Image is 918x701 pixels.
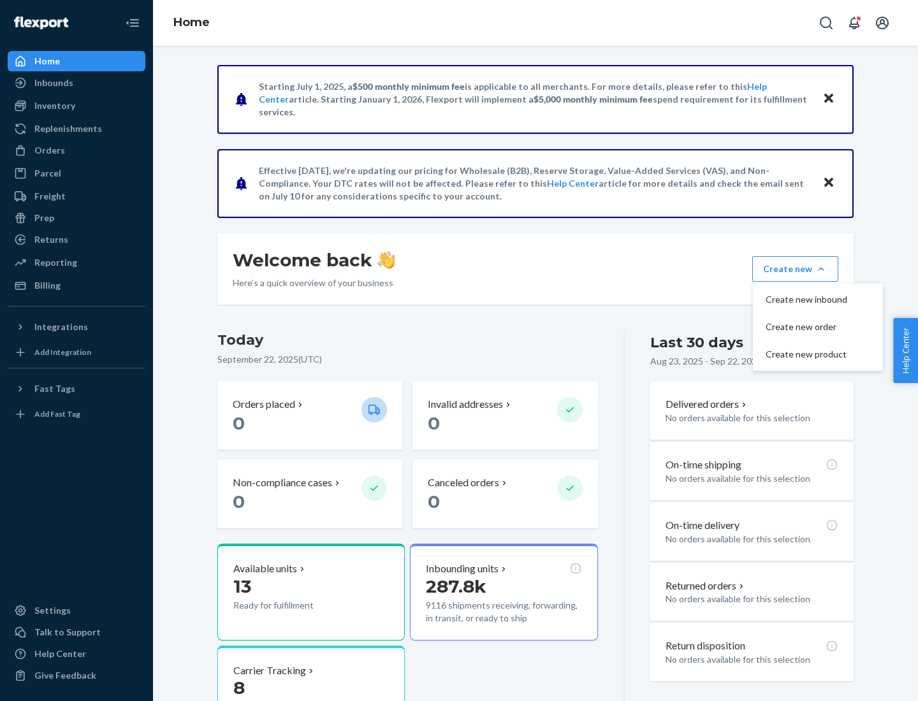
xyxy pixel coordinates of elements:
[34,321,88,333] div: Integrations
[217,544,405,640] button: Available units13Ready for fulfillment
[34,76,73,89] div: Inbounds
[820,90,837,108] button: Close
[34,167,61,180] div: Parcel
[8,73,145,93] a: Inbounds
[813,10,839,36] button: Open Search Box
[217,330,598,350] h3: Today
[650,355,785,368] p: Aug 23, 2025 - Sep 22, 2025 ( UTC )
[8,163,145,184] a: Parcel
[34,144,65,157] div: Orders
[650,333,743,352] div: Last 30 days
[8,317,145,337] button: Integrations
[34,190,66,203] div: Freight
[34,647,86,660] div: Help Center
[259,80,810,119] p: Starting July 1, 2025, a is applicable to all merchants. For more details, please refer to this a...
[426,575,486,597] span: 287.8k
[666,518,739,533] p: On-time delivery
[893,318,918,383] button: Help Center
[547,178,599,189] a: Help Center
[820,174,837,192] button: Close
[233,491,245,512] span: 0
[173,15,210,29] a: Home
[233,475,332,490] p: Non-compliance cases
[666,472,838,485] p: No orders available for this selection
[666,593,838,605] p: No orders available for this selection
[34,99,75,112] div: Inventory
[8,119,145,139] a: Replenishments
[410,544,597,640] button: Inbounding units287.8k9116 shipments receiving, forwarding, in transit, or ready to ship
[534,94,653,105] span: $5,000 monthly minimum fee
[233,249,395,271] h1: Welcome back
[217,353,598,366] p: September 22, 2025 ( UTC )
[766,295,847,304] span: Create new inbound
[412,460,597,528] button: Canceled orders 0
[755,314,880,341] button: Create new order
[8,51,145,71] a: Home
[8,208,145,228] a: Prep
[8,229,145,250] a: Returns
[666,639,745,653] p: Return disposition
[233,599,351,612] p: Ready for fulfillment
[841,10,867,36] button: Open notifications
[34,408,80,419] div: Add Fast Tag
[666,579,747,593] button: Returned orders
[666,533,838,546] p: No orders available for this selection
[233,561,297,576] p: Available units
[233,677,245,698] span: 8
[666,653,838,666] p: No orders available for this selection
[428,397,503,412] p: Invalid addresses
[428,475,499,490] p: Canceled orders
[14,17,68,29] img: Flexport logo
[233,663,306,678] p: Carrier Tracking
[34,669,96,682] div: Give Feedback
[8,644,145,664] a: Help Center
[259,164,810,203] p: Effective [DATE], we're updating our pricing for Wholesale (B2B), Reserve Storage, Value-Added Se...
[8,186,145,206] a: Freight
[428,412,440,434] span: 0
[766,322,847,331] span: Create new order
[8,379,145,399] button: Fast Tags
[8,140,145,161] a: Orders
[34,212,54,224] div: Prep
[8,342,145,363] a: Add Integration
[34,347,91,358] div: Add Integration
[666,412,838,424] p: No orders available for this selection
[8,404,145,424] a: Add Fast Tag
[233,575,251,597] span: 13
[8,96,145,116] a: Inventory
[34,233,68,246] div: Returns
[163,4,220,41] ol: breadcrumbs
[34,382,75,395] div: Fast Tags
[34,55,60,68] div: Home
[666,397,749,412] button: Delivered orders
[428,491,440,512] span: 0
[766,350,847,359] span: Create new product
[34,256,77,269] div: Reporting
[34,626,101,639] div: Talk to Support
[666,458,741,472] p: On-time shipping
[755,341,880,368] button: Create new product
[426,561,499,576] p: Inbounding units
[233,277,395,289] p: Here’s a quick overview of your business
[8,600,145,621] a: Settings
[752,256,838,282] button: Create newCreate new inboundCreate new orderCreate new product
[412,382,597,450] button: Invalid addresses 0
[870,10,895,36] button: Open account menu
[755,286,880,314] button: Create new inbound
[8,275,145,296] a: Billing
[233,397,295,412] p: Orders placed
[217,382,402,450] button: Orders placed 0
[34,122,102,135] div: Replenishments
[377,251,395,269] img: hand-wave emoji
[426,599,581,625] p: 9116 shipments receiving, forwarding, in transit, or ready to ship
[8,665,145,686] button: Give Feedback
[34,279,61,292] div: Billing
[8,622,145,642] a: Talk to Support
[120,10,145,36] button: Close Navigation
[8,252,145,273] a: Reporting
[233,412,245,434] span: 0
[34,604,71,617] div: Settings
